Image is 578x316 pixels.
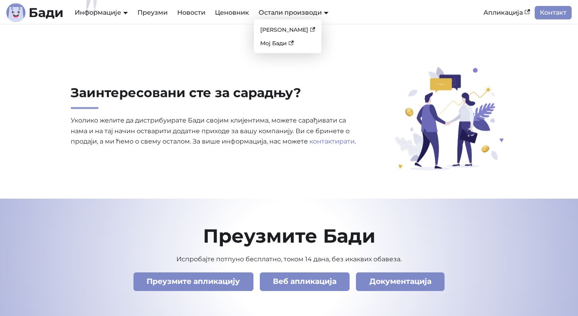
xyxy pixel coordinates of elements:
[75,9,128,16] a: Информације
[133,6,172,19] a: Преузми
[71,85,364,109] h2: Заинтересовани сте за сарадњу?
[29,6,64,19] b: Бади
[133,272,253,291] a: Преузмите апликацију
[33,254,545,264] p: Испробајте потпуно бесплатно, током 14 дана, без икаквих обавеза.
[33,224,545,248] h2: Преузмите Бади
[259,9,329,16] a: Остали производи
[71,115,364,147] p: Уколико желите да дистрибуирате Бади својим клијентима, можете сарађивати са нама и на тај начин ...
[387,65,510,172] img: Заинтересовани сте за сарадњу?
[257,37,318,50] a: Мој Бади
[6,3,64,22] a: ЛогоБади
[479,6,535,19] a: Апликација
[535,6,572,19] a: Контакт
[309,138,355,145] a: контактирати
[172,6,210,19] a: Новости
[6,3,25,22] img: Лого
[257,24,318,36] a: [PERSON_NAME]
[356,272,445,291] a: Документација
[210,6,254,19] a: Ценовник
[260,272,350,291] a: Веб апликација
